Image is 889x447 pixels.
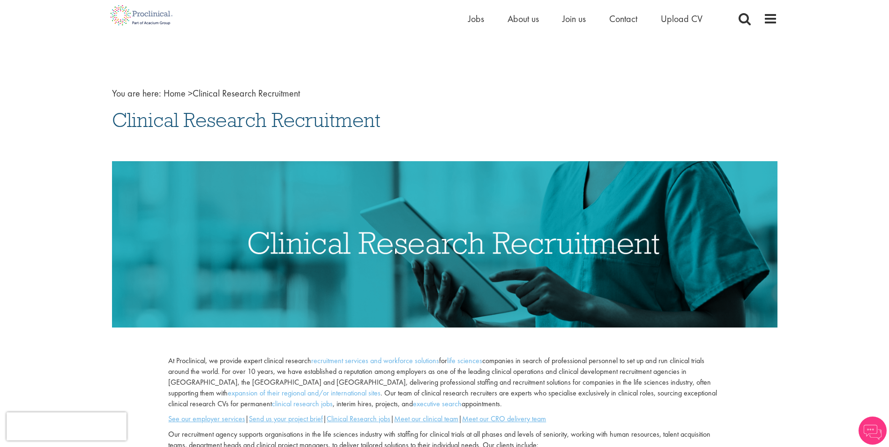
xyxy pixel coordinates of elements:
[164,87,300,99] span: Clinical Research Recruitment
[112,107,381,133] span: Clinical Research Recruitment
[228,388,381,398] a: expansion of their regional and/or international sites
[562,13,586,25] a: Join us
[327,414,390,424] a: Clinical Research jobs
[661,13,702,25] a: Upload CV
[508,13,539,25] a: About us
[468,13,484,25] a: Jobs
[311,356,439,365] a: recruitment services and workforce solutions
[112,161,777,328] img: Clinical Research Recruitment
[168,414,245,424] a: See our employer services
[112,87,161,99] span: You are here:
[164,87,186,99] a: breadcrumb link to Home
[413,399,462,409] a: executive search
[272,399,333,409] a: clinical research jobs
[168,356,720,409] p: At Proclinical, we provide expert clinical research for companies in search of professional perso...
[394,414,458,424] a: Meet our clinical team
[609,13,637,25] a: Contact
[249,414,323,424] a: Send us your project brief
[188,87,193,99] span: >
[168,414,720,425] p: | | | |
[462,414,546,424] a: Meet our CRO delivery team
[859,417,887,445] img: Chatbot
[447,356,482,365] a: life sciences
[7,412,127,440] iframe: reCAPTCHA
